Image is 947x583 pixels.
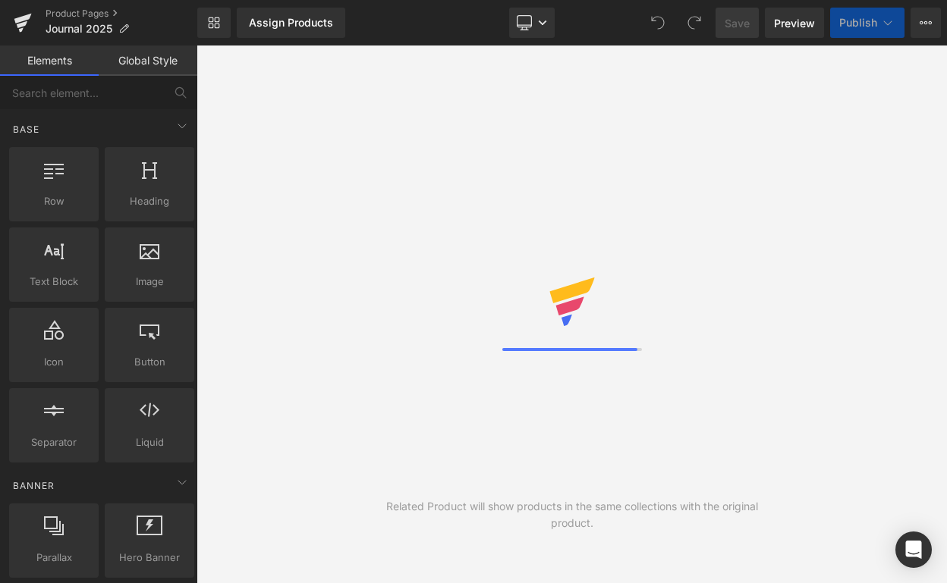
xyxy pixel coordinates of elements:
[895,531,932,568] div: Open Intercom Messenger
[197,8,231,38] a: New Library
[14,274,94,290] span: Text Block
[249,17,333,29] div: Assign Products
[839,17,877,29] span: Publish
[725,15,750,31] span: Save
[46,23,112,35] span: Journal 2025
[99,45,197,76] a: Global Style
[109,354,190,370] span: Button
[679,8,709,38] button: Redo
[11,478,56,493] span: Banner
[14,193,94,209] span: Row
[774,15,815,31] span: Preview
[109,193,190,209] span: Heading
[46,8,197,20] a: Product Pages
[11,122,41,136] span: Base
[643,8,673,38] button: Undo
[14,434,94,450] span: Separator
[109,434,190,450] span: Liquid
[765,8,824,38] a: Preview
[109,274,190,290] span: Image
[14,354,94,370] span: Icon
[109,550,190,566] span: Hero Banner
[384,498,760,531] div: Related Product will show products in the same collections with the original product.
[911,8,941,38] button: More
[830,8,905,38] button: Publish
[14,550,94,566] span: Parallax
